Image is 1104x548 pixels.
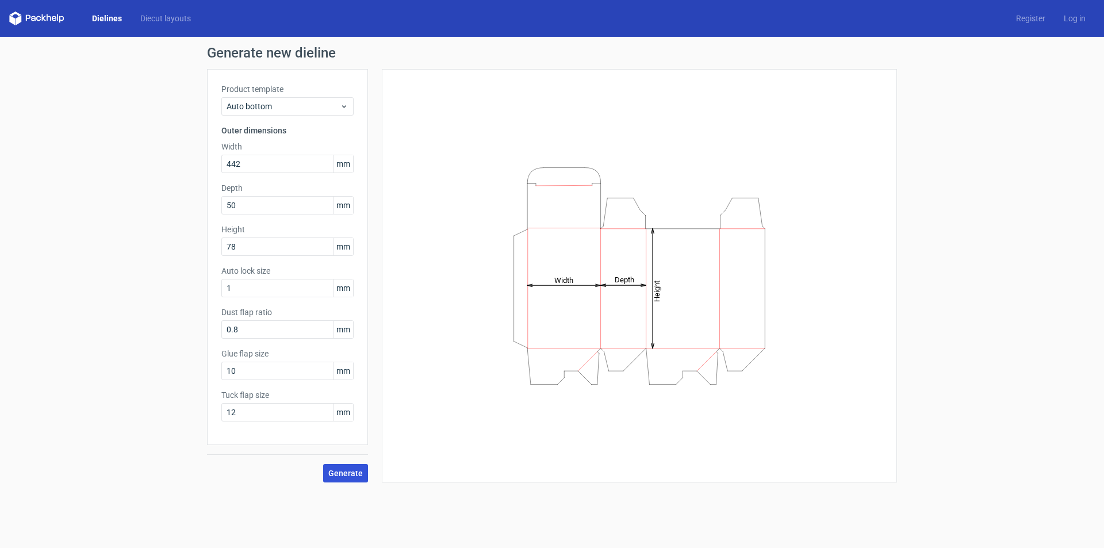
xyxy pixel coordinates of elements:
a: Dielines [83,13,131,24]
label: Glue flap size [221,348,354,359]
tspan: Height [653,280,661,301]
span: mm [333,362,353,380]
label: Dust flap ratio [221,306,354,318]
label: Height [221,224,354,235]
label: Auto lock size [221,265,354,277]
label: Product template [221,83,354,95]
a: Diecut layouts [131,13,200,24]
tspan: Depth [615,275,634,284]
span: mm [333,197,353,214]
label: Depth [221,182,354,194]
span: mm [333,404,353,421]
label: Width [221,141,354,152]
a: Log in [1055,13,1095,24]
h1: Generate new dieline [207,46,897,60]
span: mm [333,321,353,338]
span: mm [333,155,353,173]
tspan: Width [554,275,573,284]
a: Register [1007,13,1055,24]
h3: Outer dimensions [221,125,354,136]
label: Tuck flap size [221,389,354,401]
span: mm [333,238,353,255]
span: mm [333,279,353,297]
span: Generate [328,469,363,477]
button: Generate [323,464,368,482]
span: Auto bottom [227,101,340,112]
